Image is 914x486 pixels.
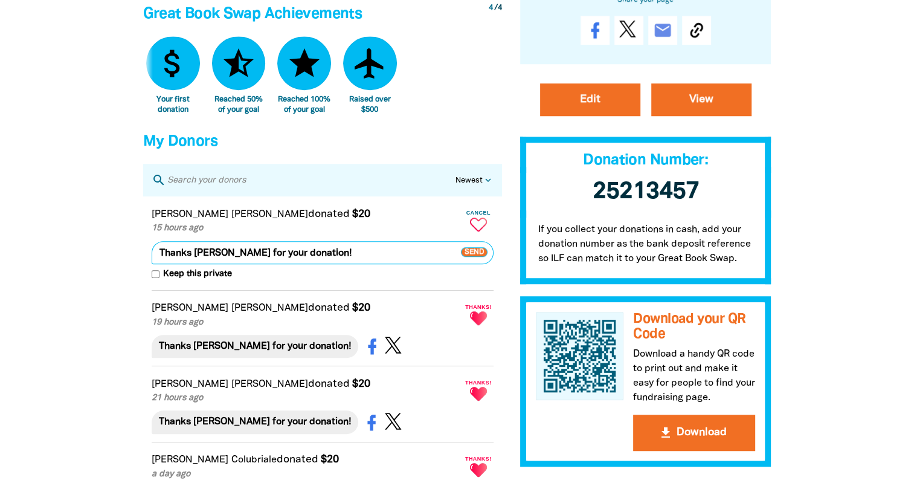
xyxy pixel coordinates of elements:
p: 21 hours ago [152,392,461,405]
a: Share [581,16,610,45]
i: get_app [658,426,673,440]
div: Your first donation [146,95,200,115]
em: $20 [352,209,370,219]
div: Raised over $500 [343,95,397,115]
h3: Download your QR Code [633,313,755,342]
input: Search your donors [166,172,455,188]
button: Cancel [463,205,494,236]
span: donated [308,379,350,389]
textarea: Thanks [PERSON_NAME] for your donation! [152,241,494,264]
i: star [286,45,323,82]
div: / 4 [489,2,502,14]
em: [PERSON_NAME] [231,210,308,219]
i: airplanemode_active [352,45,388,82]
a: Post [614,16,643,45]
em: [PERSON_NAME] [231,380,308,389]
a: Edit [540,84,640,117]
i: email [653,21,672,40]
em: [PERSON_NAME] [152,304,228,313]
i: star_half [220,45,257,82]
span: 25213457 [593,181,699,204]
p: a day ago [152,468,461,481]
a: View [651,84,751,117]
em: $20 [352,379,370,389]
span: Donation Number: [583,154,708,168]
span: donated [308,209,350,219]
input: Keep this private [152,270,159,278]
em: [PERSON_NAME] [152,456,228,464]
i: search [152,173,166,187]
span: 4 [489,4,493,11]
em: Colubriale [231,456,277,464]
span: Keep this private [159,268,232,281]
span: My Donors [143,135,217,149]
span: Send [461,247,488,257]
i: attach_money [155,45,191,82]
div: Thanks [PERSON_NAME] for your donation! [152,410,358,433]
span: donated [308,303,350,313]
span: Cancel [463,210,494,216]
div: Reached 100% of your goal [277,95,331,115]
button: get_appDownload [633,415,755,451]
em: [PERSON_NAME] [152,210,228,219]
em: [PERSON_NAME] [231,304,308,313]
em: $20 [321,455,339,464]
button: Copy Link [682,16,711,45]
p: 15 hours ago [152,222,461,235]
p: If you collect your donations in cash, add your donation number as the bank deposit reference so ... [520,211,771,285]
label: Keep this private [152,268,232,281]
em: [PERSON_NAME] [152,380,228,389]
div: Thanks [PERSON_NAME] for your donation! [152,335,358,358]
button: Send [461,241,494,264]
div: Reached 50% of your goal [212,95,266,115]
em: $20 [352,303,370,313]
a: email [648,16,677,45]
p: 19 hours ago [152,316,461,329]
img: QR Code for McCullough Robertson [536,313,624,401]
h4: Great Book Swap Achievements [143,2,502,27]
span: donated [277,455,318,464]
